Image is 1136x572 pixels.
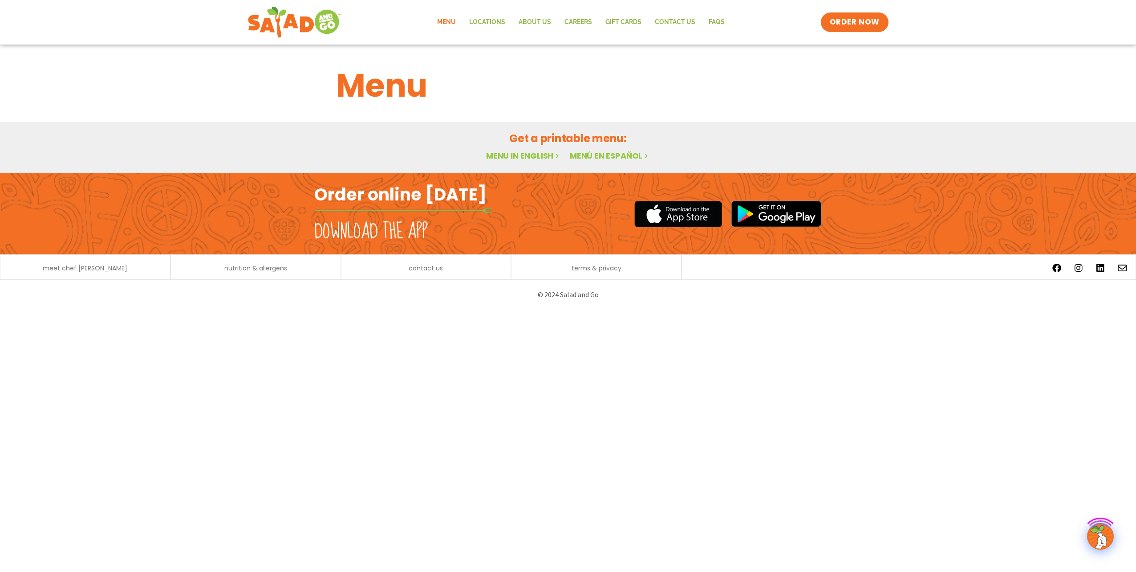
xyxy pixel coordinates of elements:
[43,265,127,271] a: meet chef [PERSON_NAME]
[599,12,648,33] a: GIFT CARDS
[430,12,731,33] nav: Menu
[830,17,880,28] span: ORDER NOW
[558,12,599,33] a: Careers
[702,12,731,33] a: FAQs
[512,12,558,33] a: About Us
[224,265,287,271] a: nutrition & allergens
[463,12,512,33] a: Locations
[247,4,341,40] img: new-SAG-logo-768×292
[314,184,487,205] h2: Order online [DATE]
[336,131,800,146] h2: Get a printable menu:
[314,219,428,244] h2: Download the app
[570,150,650,161] a: Menú en español
[486,150,561,161] a: Menu in English
[409,265,443,271] a: contact us
[648,12,702,33] a: Contact Us
[336,61,800,110] h1: Menu
[731,200,822,227] img: google_play
[572,265,621,271] a: terms & privacy
[319,289,817,301] p: © 2024 Salad and Go
[821,12,889,32] a: ORDER NOW
[430,12,463,33] a: Menu
[634,200,722,229] img: appstore
[314,208,492,213] img: fork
